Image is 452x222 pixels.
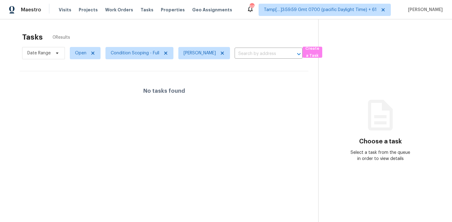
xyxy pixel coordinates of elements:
input: Search by address [235,49,285,59]
span: Visits [59,7,71,13]
span: Create a Task [306,45,319,59]
span: Open [75,50,86,56]
span: Date Range [27,50,51,56]
button: Open [295,50,303,58]
span: Maestro [21,7,41,13]
button: Create a Task [303,47,322,58]
h3: Choose a task [359,138,402,145]
span: 0 Results [53,34,70,41]
span: Work Orders [105,7,133,13]
span: Projects [79,7,98,13]
h4: No tasks found [143,88,185,94]
div: 691 [250,4,254,10]
div: Select a task from the queue in order to view details [350,150,411,162]
span: Condition Scoping - Full [111,50,159,56]
span: Geo Assignments [192,7,232,13]
span: Properties [161,7,185,13]
h2: Tasks [22,34,43,40]
span: Tamp[…]3:59:59 Gmt 0700 (pacific Daylight Time) + 61 [264,7,377,13]
span: Tasks [141,8,153,12]
span: [PERSON_NAME] [406,7,443,13]
span: [PERSON_NAME] [184,50,216,56]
